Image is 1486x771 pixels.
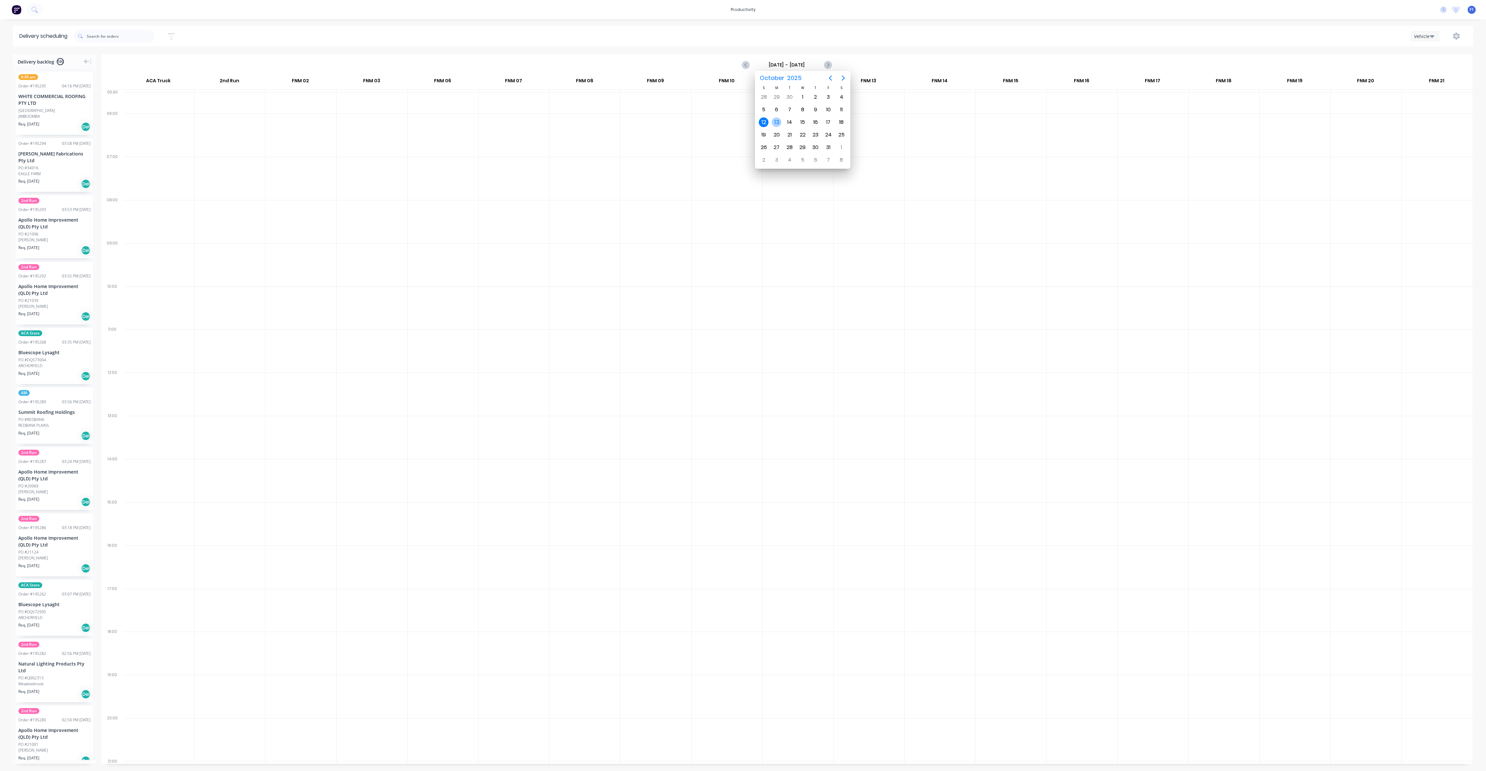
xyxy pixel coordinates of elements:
div: Apollo Home Improvement (QLD) Pty Ltd [18,468,91,482]
div: Sunday, October 5, 2025 [759,105,768,115]
div: REDBANK PLAINS [18,423,91,428]
div: Monday, October 27, 2025 [772,143,781,152]
span: Req. [DATE] [18,311,39,317]
div: Friday, October 24, 2025 [824,130,833,140]
div: 02:50 PM [DATE] [62,717,91,723]
div: Del [81,122,91,132]
div: 11:00 [101,325,123,369]
div: Apollo Home Improvement (QLD) Pty Ltd [18,216,91,230]
div: FNM 06 [407,75,478,89]
div: Del [81,689,91,699]
div: FNM 03 [336,75,407,89]
div: 03:58 PM [DATE] [62,141,91,146]
span: 2nd Run [18,198,39,204]
div: Del [81,245,91,255]
div: Vehicle [1414,33,1433,40]
div: Sunday, October 19, 2025 [759,130,768,140]
div: Thursday, October 30, 2025 [811,143,820,152]
div: Wednesday, October 1, 2025 [798,92,807,102]
span: F1 [1470,7,1474,13]
div: Order # 195280 [18,717,46,723]
div: Bluescope Lysaght [18,601,91,608]
div: F [822,85,835,91]
div: JIMBOOMBA [18,114,91,119]
div: [PERSON_NAME] [18,747,91,753]
div: Order # 195268 [18,339,46,345]
div: Saturday, November 8, 2025 [837,155,846,165]
div: Tuesday, October 28, 2025 [785,143,795,152]
span: Req. [DATE] [18,755,39,761]
div: FNM 02 [265,75,336,89]
div: Del [81,431,91,441]
span: 2nd Run [18,264,39,270]
div: Saturday, October 25, 2025 [837,130,846,140]
div: 03:35 PM [DATE] [62,339,91,345]
span: Req. [DATE] [18,496,39,502]
div: Bluescope Lysaght [18,349,91,356]
span: 2nd Run [18,642,39,647]
span: Req. [DATE] [18,245,39,251]
div: Order # 195293 [18,207,46,213]
div: FNM 14 [904,75,975,89]
div: Apollo Home Improvement (QLD) Pty Ltd [18,535,91,548]
div: EAGLE FARM [18,171,91,177]
div: Del [81,179,91,189]
button: Vehicle [1411,31,1440,42]
div: S [835,85,848,91]
div: Monday, October 20, 2025 [772,130,781,140]
div: PO #21096 [18,231,38,237]
div: Today, Monday, October 13, 2025 [772,117,781,127]
div: FNM 20 [1330,75,1401,89]
div: 2nd Run [194,75,265,89]
div: PO #34916 [18,165,38,171]
div: M [770,85,783,91]
div: Order # 195294 [18,141,46,146]
div: Saturday, October 4, 2025 [837,92,846,102]
button: Next page [837,72,850,85]
div: productivity [728,5,759,15]
div: [PERSON_NAME] [18,489,91,495]
div: 03:07 PM [DATE] [62,591,91,597]
div: Friday, October 3, 2025 [824,92,833,102]
div: 18:00 [101,628,123,671]
button: October2025 [756,72,806,84]
div: Tuesday, October 14, 2025 [785,117,795,127]
span: 6:30 am [18,74,38,80]
div: 03:53 PM [DATE] [62,207,91,213]
span: ACA Store [18,582,42,588]
div: 15:00 [101,498,123,542]
div: Saturday, October 18, 2025 [837,117,846,127]
div: FNM 19 [1259,75,1330,89]
div: Tuesday, September 30, 2025 [785,92,795,102]
div: 19:00 [101,671,123,714]
div: Tuesday, October 21, 2025 [785,130,795,140]
div: ARCHERFIELD [18,615,91,621]
div: Monday, September 29, 2025 [772,92,781,102]
div: 03:55 PM [DATE] [62,273,91,279]
div: ACA Truck [123,75,194,89]
div: Wednesday, October 15, 2025 [798,117,807,127]
div: Order # 195282 [18,651,46,656]
div: 16:00 [101,542,123,585]
div: 04:16 PM [DATE] [62,83,91,89]
div: 10:00 [101,283,123,326]
div: Friday, October 17, 2025 [824,117,833,127]
div: Apollo Home Improvement (QLD) Pty Ltd [18,283,91,296]
div: Del [81,564,91,573]
div: Delivery scheduling [13,26,74,46]
div: PO #Q002313 [18,675,44,681]
div: 03:56 PM [DATE] [62,399,91,405]
div: FNM 21 [1401,75,1472,89]
div: Del [81,756,91,766]
div: [PERSON_NAME] Fabrications Pty Ltd [18,150,91,164]
div: 02:56 PM [DATE] [62,651,91,656]
div: 13:00 [101,412,123,455]
div: PO #21124 [18,549,38,555]
div: FNM 07 [478,75,549,89]
input: Search for orders [87,30,154,43]
span: October [758,72,786,84]
span: 2025 [786,72,803,84]
div: Monday, November 3, 2025 [772,155,781,165]
div: Meadowbrook [18,681,91,687]
div: T [783,85,796,91]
